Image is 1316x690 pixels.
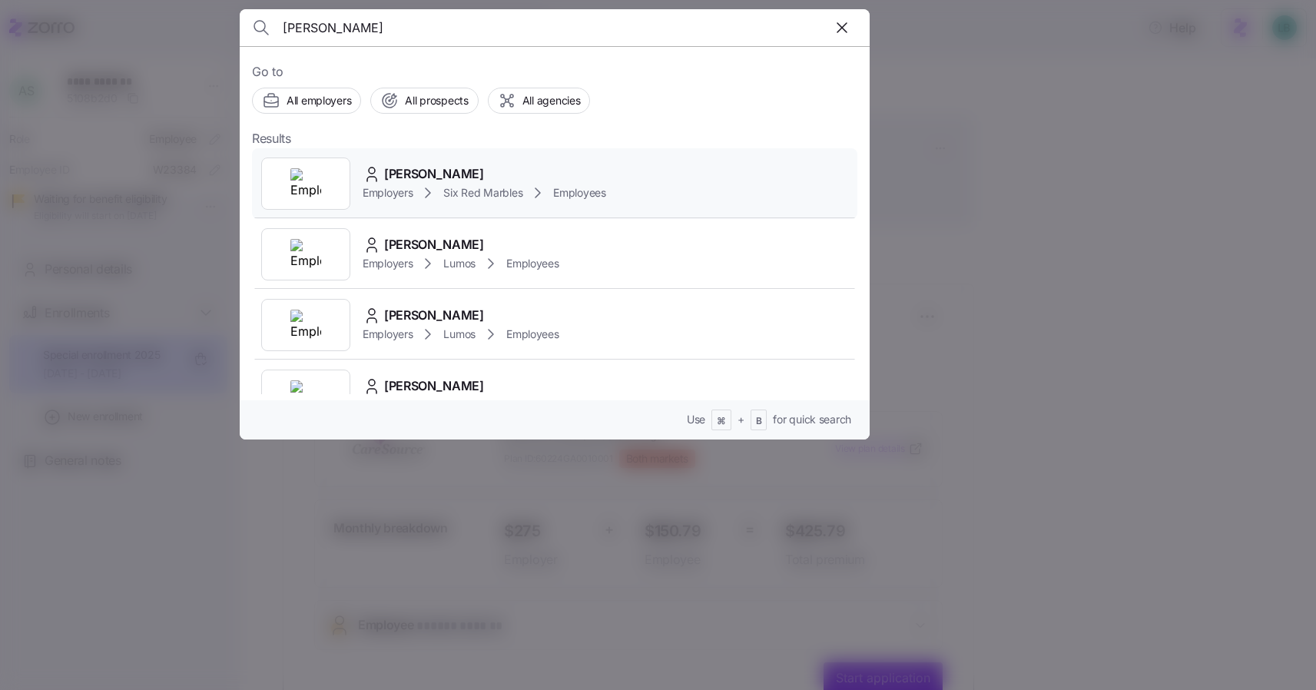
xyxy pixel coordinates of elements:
span: Use [687,412,705,427]
span: Lumos [443,256,476,271]
span: B [756,415,762,428]
span: Employers [363,256,413,271]
span: Results [252,129,291,148]
span: Employees [553,185,605,201]
span: Go to [252,62,857,81]
span: All agencies [522,93,581,108]
img: Employer logo [290,168,321,199]
span: Lumos [443,327,476,342]
span: for quick search [773,412,851,427]
img: Employer logo [290,310,321,340]
img: Employer logo [290,239,321,270]
span: All employers [287,93,351,108]
span: [PERSON_NAME] [384,235,484,254]
span: ⌘ [717,415,726,428]
span: Six Red Marbles [443,185,522,201]
span: Employers [363,327,413,342]
span: Employees [506,327,559,342]
button: All employers [252,88,361,114]
span: [PERSON_NAME] [384,164,484,184]
span: [PERSON_NAME] [384,377,484,396]
span: [PERSON_NAME] [384,306,484,325]
button: All prospects [370,88,478,114]
button: All agencies [488,88,591,114]
span: Employees [506,256,559,271]
span: + [738,412,744,427]
img: Employer logo [290,380,321,411]
span: All prospects [405,93,468,108]
span: Employers [363,185,413,201]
